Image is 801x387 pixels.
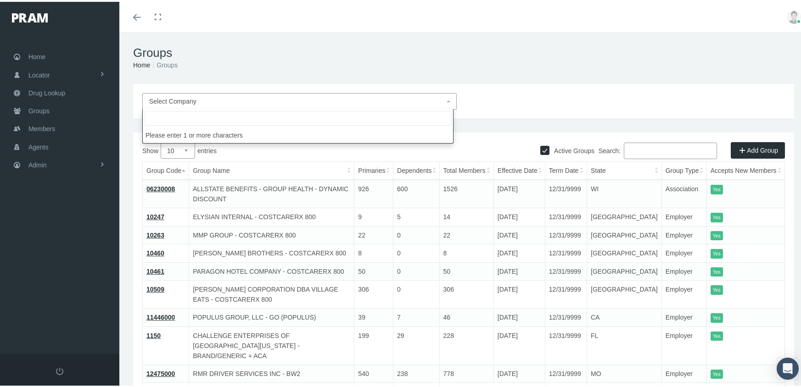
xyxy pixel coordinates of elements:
[189,279,354,307] td: [PERSON_NAME] CORPORATION DBA VILLAGE EATS - COSTCARERX 800
[393,178,440,206] td: 600
[493,325,545,363] td: [DATE]
[493,160,545,178] th: Effective Date: activate to sort column ascending
[587,363,662,381] td: MO
[661,363,706,381] td: Employer
[189,260,354,279] td: PARAGON HOTEL COMPANY - COSTCARERX 800
[439,279,493,307] td: 306
[587,260,662,279] td: [GEOGRAPHIC_DATA]
[587,206,662,225] td: [GEOGRAPHIC_DATA]
[493,178,545,206] td: [DATE]
[545,363,587,381] td: 12/31/9999
[28,83,65,100] span: Drug Lookup
[393,224,440,243] td: 0
[545,178,587,206] td: 12/31/9999
[354,363,393,381] td: 540
[28,46,45,64] span: Home
[393,243,440,261] td: 0
[493,279,545,307] td: [DATE]
[545,325,587,363] td: 12/31/9999
[706,160,784,178] th: Accepts New Members: activate to sort column ascending
[143,126,453,141] li: Please enter 1 or more characters
[439,224,493,243] td: 22
[161,141,195,157] select: Showentries
[189,363,354,381] td: RMR DRIVER SERVICES INC - BW2
[587,160,662,178] th: State: activate to sort column ascending
[28,100,50,118] span: Groups
[587,224,662,243] td: [GEOGRAPHIC_DATA]
[12,11,48,21] img: PRAM_20_x_78.png
[354,206,393,225] td: 9
[354,160,393,178] th: Primaries: activate to sort column ascending
[146,183,175,191] a: 06230008
[189,160,354,178] th: Group Name: activate to sort column ascending
[493,260,545,279] td: [DATE]
[661,279,706,307] td: Employer
[711,311,723,321] itemstyle: Yes
[354,325,393,363] td: 199
[439,307,493,325] td: 46
[439,363,493,381] td: 778
[393,260,440,279] td: 0
[354,307,393,325] td: 39
[189,243,354,261] td: [PERSON_NAME] BROTHERS - COSTCARERX 800
[661,260,706,279] td: Employer
[393,307,440,325] td: 7
[493,224,545,243] td: [DATE]
[393,206,440,225] td: 5
[393,279,440,307] td: 0
[493,363,545,381] td: [DATE]
[711,283,723,293] itemstyle: Yes
[150,58,178,68] li: Groups
[787,8,801,22] img: user-placeholder.jpg
[545,206,587,225] td: 12/31/9999
[493,307,545,325] td: [DATE]
[711,368,723,377] itemstyle: Yes
[354,279,393,307] td: 306
[354,243,393,261] td: 8
[393,160,440,178] th: Dependents: activate to sort column ascending
[587,325,662,363] td: FL
[189,206,354,225] td: ELYSIAN INTERNAL - COSTCARERX 800
[146,330,161,337] a: 1150
[711,330,723,339] itemstyle: Yes
[439,243,493,261] td: 8
[354,260,393,279] td: 50
[545,260,587,279] td: 12/31/9999
[439,178,493,206] td: 1526
[545,307,587,325] td: 12/31/9999
[439,160,493,178] th: Total Members: activate to sort column ascending
[146,266,164,273] a: 10461
[777,356,799,378] div: Open Intercom Messenger
[493,243,545,261] td: [DATE]
[545,160,587,178] th: Term Date: activate to sort column ascending
[133,60,150,67] a: Home
[661,160,706,178] th: Group Type: activate to sort column ascending
[711,265,723,275] itemstyle: Yes
[146,248,164,255] a: 10460
[133,44,794,58] h1: Groups
[189,325,354,363] td: CHALLENGE ENTERPRISES OF [GEOGRAPHIC_DATA][US_STATE] - BRAND/GENERIC + ACA
[393,325,440,363] td: 29
[549,144,594,154] label: Active Groups
[146,284,164,291] a: 10509
[711,183,723,193] itemstyle: Yes
[189,178,354,206] td: ALLSTATE BENEFITS - GROUP HEALTH - DYNAMIC DISCOUNT
[149,96,196,103] span: Select Company
[545,279,587,307] td: 12/31/9999
[146,368,175,376] a: 12475000
[146,211,164,219] a: 10247
[354,178,393,206] td: 926
[731,140,785,157] a: Add Group
[354,224,393,243] td: 22
[146,230,164,237] a: 10263
[143,160,189,178] th: Group Code: activate to sort column descending
[661,206,706,225] td: Employer
[28,155,47,172] span: Admin
[587,178,662,206] td: WI
[142,141,464,157] label: Show entries
[661,178,706,206] td: Association
[28,65,50,82] span: Locator
[28,118,55,136] span: Members
[545,243,587,261] td: 12/31/9999
[587,243,662,261] td: [GEOGRAPHIC_DATA]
